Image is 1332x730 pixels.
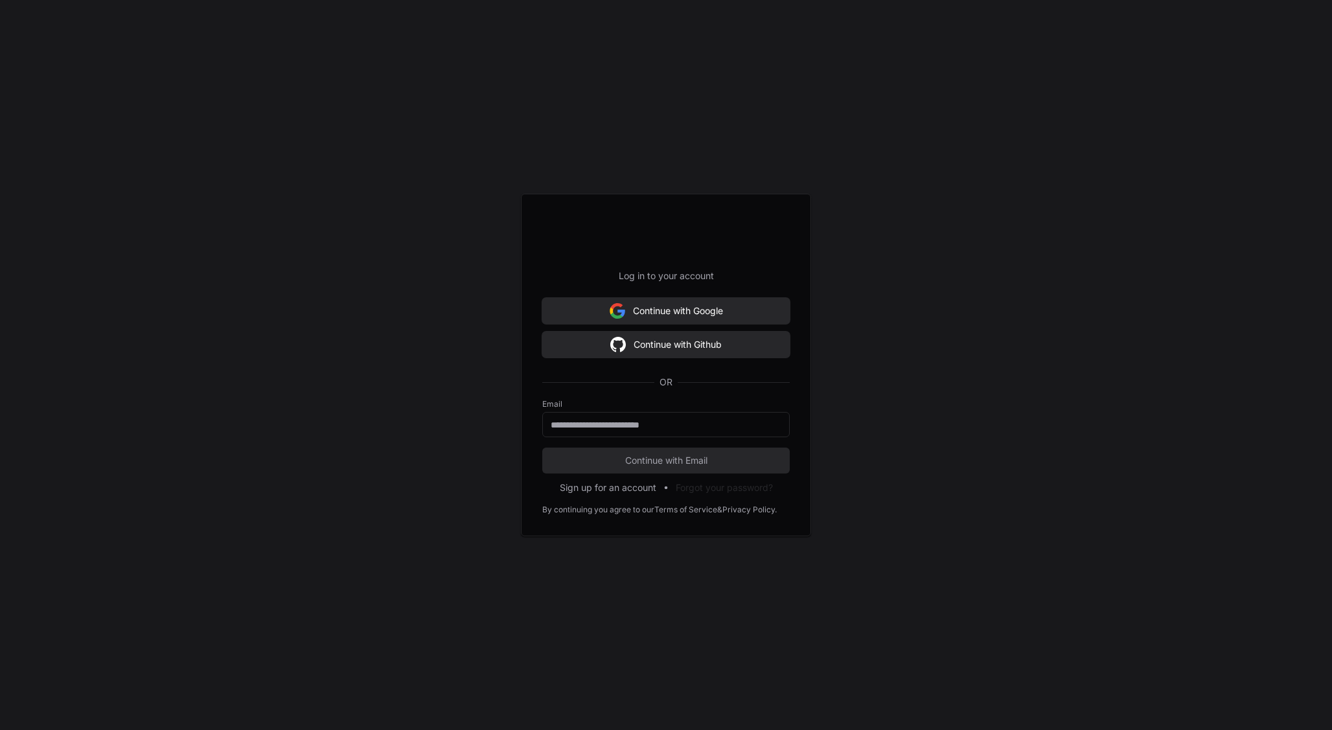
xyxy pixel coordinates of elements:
span: Continue with Email [542,454,790,467]
button: Continue with Github [542,332,790,358]
button: Sign up for an account [560,481,656,494]
a: Terms of Service [654,505,717,515]
img: Sign in with google [610,332,626,358]
div: By continuing you agree to our [542,505,654,515]
label: Email [542,399,790,409]
button: Continue with Google [542,298,790,324]
div: & [717,505,722,515]
p: Log in to your account [542,269,790,282]
a: Privacy Policy. [722,505,777,515]
img: Sign in with google [610,298,625,324]
button: Forgot your password? [676,481,773,494]
button: Continue with Email [542,448,790,473]
span: OR [654,376,678,389]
